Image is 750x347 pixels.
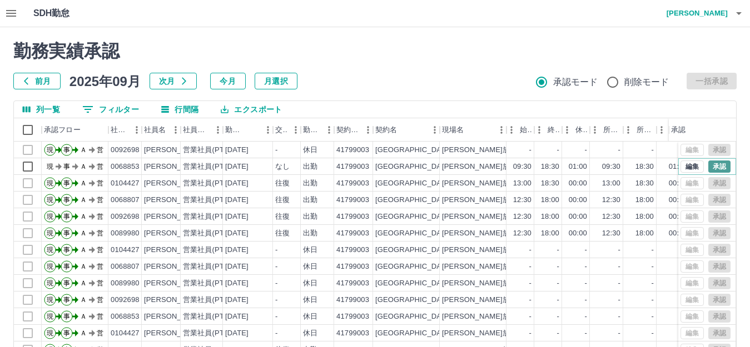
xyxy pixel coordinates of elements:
div: 営業社員(PT契約) [183,311,241,322]
text: 現 [47,246,53,254]
div: 09:30 [513,162,532,172]
button: メニュー [210,122,226,138]
div: [PERSON_NAME]放課後児童クラブ [442,228,561,239]
div: 現場名 [442,118,464,142]
div: [PERSON_NAME] [144,178,205,189]
text: 現 [47,279,53,287]
text: 事 [63,163,70,170]
div: 承認 [671,118,686,142]
button: 次月 [150,73,197,89]
div: 承認フロー [44,118,81,142]
div: [PERSON_NAME] [144,295,205,305]
div: [PERSON_NAME]放課後児童クラブ [442,162,561,172]
div: 勤務日 [225,118,244,142]
text: 現 [47,229,53,237]
div: - [557,311,559,322]
div: - [529,278,532,289]
div: 18:00 [635,228,654,239]
div: 00:00 [569,178,587,189]
div: - [652,278,654,289]
div: 12:30 [513,228,532,239]
div: 41799003 [336,328,369,339]
div: 41799003 [336,212,369,222]
div: 社員区分 [183,118,210,142]
div: 41799003 [336,228,369,239]
text: 営 [97,213,103,220]
div: [GEOGRAPHIC_DATA] [375,212,452,222]
div: [DATE] [225,311,249,322]
div: 0092698 [111,295,140,305]
div: 出勤 [303,195,317,205]
div: 41799003 [336,278,369,289]
div: 往復 [275,212,290,222]
text: 営 [97,229,103,237]
div: 18:00 [635,212,654,222]
div: [PERSON_NAME] [144,228,205,239]
div: 18:30 [541,162,559,172]
text: 営 [97,163,103,170]
div: - [585,278,587,289]
div: - [585,328,587,339]
text: Ａ [80,279,87,287]
div: 承認フロー [42,118,108,142]
div: - [275,311,277,322]
div: 41799003 [336,311,369,322]
text: 事 [63,246,70,254]
div: 41799003 [336,178,369,189]
div: 契約コード [336,118,360,142]
div: - [557,278,559,289]
div: 0089980 [111,278,140,289]
text: 事 [63,146,70,154]
div: 営業社員(PT契約) [183,212,241,222]
div: 18:00 [541,212,559,222]
div: 始業 [506,118,534,142]
text: 営 [97,263,103,270]
text: Ａ [80,163,87,170]
text: Ａ [80,213,87,220]
button: メニュー [321,122,337,138]
div: 社員番号 [108,118,142,142]
button: 承認 [708,160,731,173]
button: フィルター表示 [73,101,148,118]
button: エクスポート [212,101,291,118]
button: 列選択 [14,101,69,118]
div: [DATE] [225,328,249,339]
div: 休憩 [575,118,588,142]
div: [GEOGRAPHIC_DATA] [375,311,452,322]
div: 所定開始 [590,118,623,142]
div: 0089980 [111,228,140,239]
h2: 勤務実績承認 [13,41,737,62]
div: 出勤 [303,162,317,172]
div: - [585,245,587,255]
div: 契約名 [373,118,440,142]
div: - [275,245,277,255]
div: 休日 [303,245,317,255]
div: [GEOGRAPHIC_DATA] [375,261,452,272]
div: 営業社員(PT契約) [183,278,241,289]
div: - [529,261,532,272]
div: 01:00 [669,162,687,172]
div: - [652,261,654,272]
text: Ａ [80,313,87,320]
div: 休日 [303,145,317,155]
text: 現 [47,263,53,270]
div: [PERSON_NAME]放課後児童クラブ [442,245,561,255]
div: 休日 [303,295,317,305]
text: 事 [63,329,70,337]
div: 交通費 [275,118,287,142]
div: 41799003 [336,261,369,272]
div: 41799003 [336,245,369,255]
div: 交通費 [273,118,301,142]
div: - [585,311,587,322]
div: [PERSON_NAME]放課後児童クラブ [442,212,561,222]
text: Ａ [80,146,87,154]
div: 41799003 [336,145,369,155]
div: 所定終業 [637,118,654,142]
div: 終業 [534,118,562,142]
div: [PERSON_NAME] [144,261,205,272]
div: 0068807 [111,195,140,205]
div: 00:00 [669,195,687,205]
div: 営業社員(PT契約) [183,195,241,205]
div: - [618,278,620,289]
button: 前月 [13,73,61,89]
